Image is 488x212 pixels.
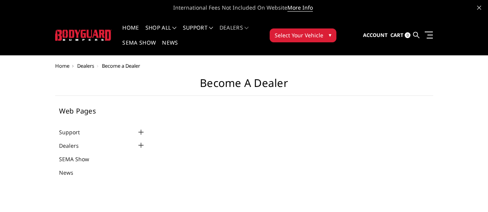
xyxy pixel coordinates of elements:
button: Select Your Vehicle [270,28,336,42]
span: 0 [405,32,410,38]
a: Support [59,128,89,136]
a: SEMA Show [122,40,156,55]
a: Home [55,62,69,69]
img: BODYGUARD BUMPERS [55,30,112,41]
a: Dealers [220,25,249,40]
a: Dealers [59,142,88,150]
a: Cart 0 [390,25,410,46]
span: Account [363,32,388,38]
a: shop all [145,25,177,40]
a: More Info [287,4,313,12]
span: Become a Dealer [102,62,140,69]
span: ▾ [329,31,331,39]
span: Select Your Vehicle [275,31,323,39]
h1: Become a Dealer [55,77,433,96]
a: Support [183,25,213,40]
a: Account [363,25,388,46]
a: SEMA Show [59,155,99,163]
a: Dealers [77,62,94,69]
span: Cart [390,32,404,38]
a: News [162,40,178,55]
a: News [59,169,83,177]
h5: Web Pages [59,107,146,114]
a: Home [122,25,139,40]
